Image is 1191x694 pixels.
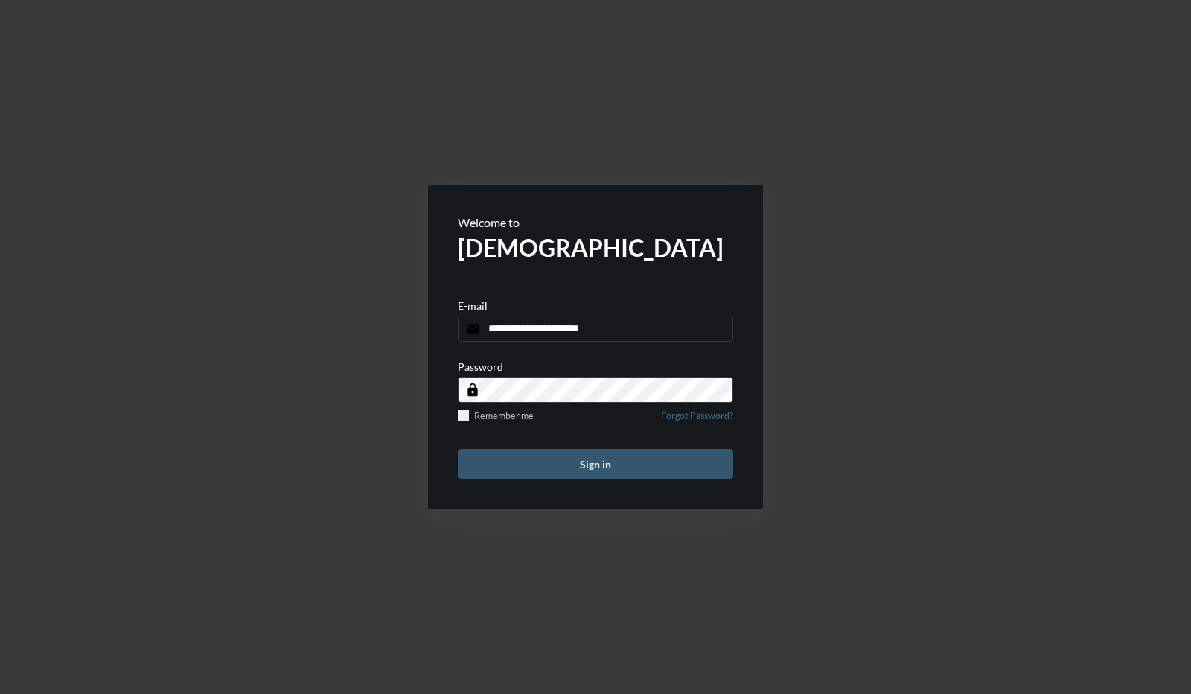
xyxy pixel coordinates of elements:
[458,233,733,262] h2: [DEMOGRAPHIC_DATA]
[458,299,488,312] p: E-mail
[458,410,534,421] label: Remember me
[458,360,503,373] p: Password
[458,449,733,479] button: Sign in
[458,215,733,229] p: Welcome to
[661,410,733,430] a: Forgot Password?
